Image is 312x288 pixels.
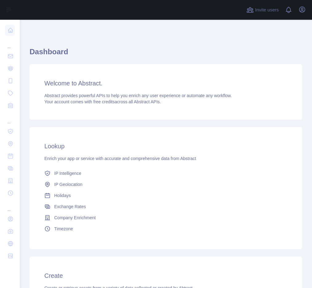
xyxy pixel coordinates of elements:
span: Holidays [54,192,71,199]
button: Invite users [245,5,280,15]
span: Invite users [255,6,279,14]
span: Company Enrichment [54,215,96,221]
a: Company Enrichment [42,212,290,223]
span: Abstract provides powerful APIs to help you enrich any user experience or automate any workflow. [44,93,232,98]
span: Enrich your app or service with accurate and comprehensive data from Abstract [44,156,196,161]
h3: Welcome to Abstract. [44,79,287,88]
div: ... [5,112,15,125]
span: Exchange Rates [54,204,86,210]
a: Exchange Rates [42,201,290,212]
a: IP Geolocation [42,179,290,190]
a: Holidays [42,190,290,201]
span: IP Intelligence [54,170,81,176]
span: free credits [93,99,115,104]
h3: Lookup [44,142,287,150]
h1: Dashboard [30,47,302,62]
span: IP Geolocation [54,181,83,187]
div: ... [5,37,15,49]
h3: Create [44,271,287,280]
a: Timezone [42,223,290,234]
span: Your account comes with across all Abstract APIs. [44,99,161,104]
a: IP Intelligence [42,168,290,179]
div: ... [5,200,15,212]
span: Timezone [54,226,73,232]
